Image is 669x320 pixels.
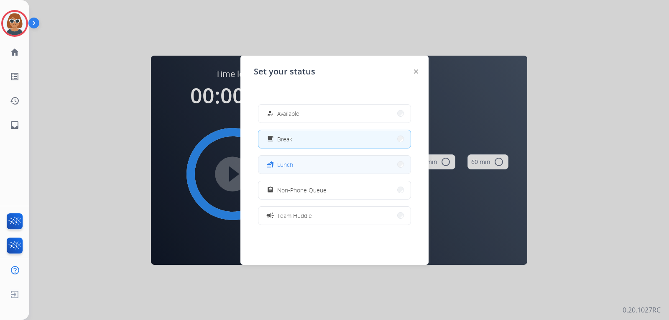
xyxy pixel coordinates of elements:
[258,105,411,123] button: Available
[258,181,411,199] button: Non-Phone Queue
[10,47,20,57] mat-icon: home
[267,110,274,117] mat-icon: how_to_reg
[3,12,26,35] img: avatar
[258,156,411,174] button: Lunch
[277,211,312,220] span: Team Huddle
[277,160,293,169] span: Lunch
[10,120,20,130] mat-icon: inbox
[277,135,292,143] span: Break
[258,207,411,225] button: Team Huddle
[266,211,274,220] mat-icon: campaign
[10,72,20,82] mat-icon: list_alt
[267,161,274,168] mat-icon: fastfood
[277,186,327,195] span: Non-Phone Queue
[258,130,411,148] button: Break
[267,136,274,143] mat-icon: free_breakfast
[267,187,274,194] mat-icon: assignment
[623,305,661,315] p: 0.20.1027RC
[414,69,418,74] img: close-button
[254,66,315,77] span: Set your status
[277,109,299,118] span: Available
[10,96,20,106] mat-icon: history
